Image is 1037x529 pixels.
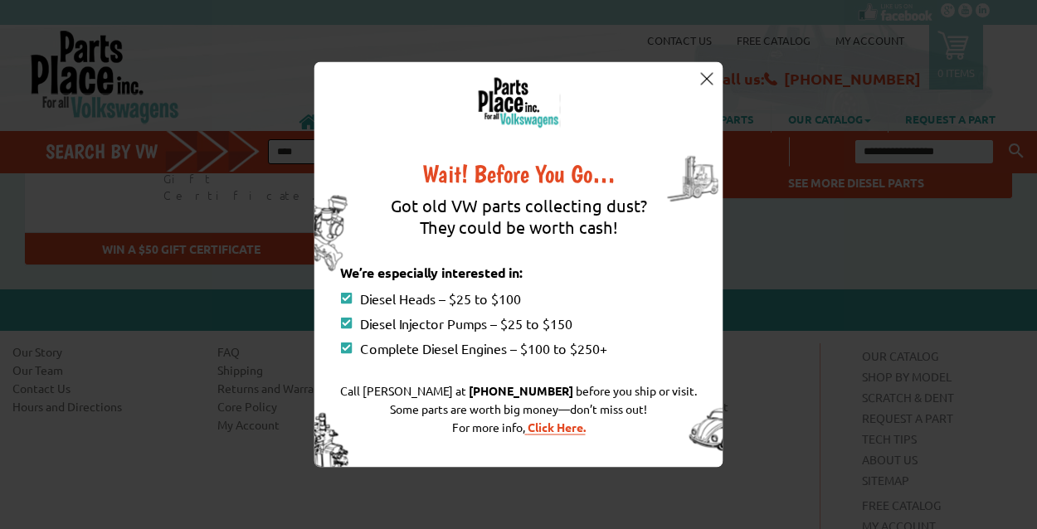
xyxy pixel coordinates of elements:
[340,290,697,307] div: Diesel Heads – $25 to $100
[340,264,523,281] strong: We’re especially interested in:
[340,318,352,329] img: points
[340,162,697,187] div: Wait! Before You Go…
[700,72,713,85] img: close
[340,340,697,357] div: Complete Diesel Engines – $100 to $250+
[340,315,697,332] div: Diesel Injector Pumps – $25 to $150
[469,383,573,398] strong: [PHONE_NUMBER]
[528,420,586,434] strong: Click Here.
[340,365,697,453] div: Call [PERSON_NAME] at before you ship or visit. Some parts are worth big money—don’t miss out! Fo...
[466,383,576,398] a: [PHONE_NUMBER]
[340,187,697,263] div: Got old VW parts collecting dust? They could be worth cash!
[525,420,586,434] a: Click Here.
[340,342,352,354] img: points
[477,76,561,128] img: logo
[340,293,352,304] img: points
